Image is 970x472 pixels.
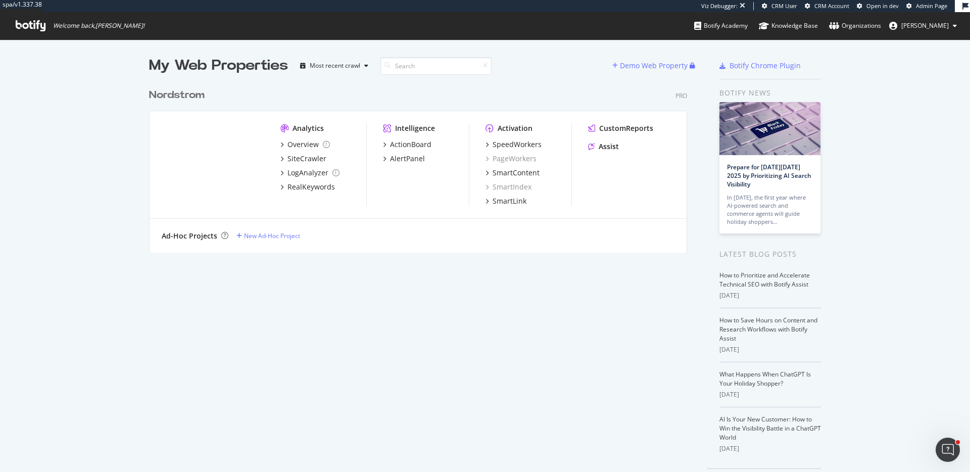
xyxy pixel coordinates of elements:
[244,231,300,240] div: New Ad-Hoc Project
[162,231,217,241] div: Ad-Hoc Projects
[293,123,324,133] div: Analytics
[719,316,817,343] a: How to Save Hours on Content and Research Workflows with Botify Assist
[762,2,797,10] a: CRM User
[493,168,540,178] div: SmartContent
[719,102,820,155] img: Prepare for Black Friday 2025 by Prioritizing AI Search Visibility
[719,390,821,399] div: [DATE]
[287,139,319,150] div: Overview
[236,231,300,240] a: New Ad-Hoc Project
[759,21,818,31] div: Knowledge Base
[280,168,339,178] a: LogAnalyzer
[390,154,425,164] div: AlertPanel
[694,12,748,39] a: Botify Academy
[805,2,849,10] a: CRM Account
[829,12,881,39] a: Organizations
[310,63,360,69] div: Most recent crawl
[814,2,849,10] span: CRM Account
[727,194,813,226] div: In [DATE], the first year where AI-powered search and commerce agents will guide holiday shoppers…
[620,61,688,71] div: Demo Web Property
[719,271,810,289] a: How to Prioritize and Accelerate Technical SEO with Botify Assist
[719,291,821,300] div: [DATE]
[390,139,431,150] div: ActionBoard
[287,182,335,192] div: RealKeywords
[857,2,899,10] a: Open in dev
[719,61,801,71] a: Botify Chrome Plugin
[719,249,821,260] div: Latest Blog Posts
[719,87,821,99] div: Botify news
[149,56,288,76] div: My Web Properties
[612,58,690,74] button: Demo Web Property
[916,2,947,10] span: Admin Page
[881,18,965,34] button: [PERSON_NAME]
[599,141,619,152] div: Assist
[936,438,960,462] iframe: Intercom live chat
[395,123,435,133] div: Intelligence
[486,139,542,150] a: SpeedWorkers
[701,2,738,10] div: Viz Debugger:
[906,2,947,10] a: Admin Page
[280,182,335,192] a: RealKeywords
[719,444,821,453] div: [DATE]
[149,88,205,103] div: Nordstrom
[493,139,542,150] div: SpeedWorkers
[719,415,821,442] a: AI Is Your New Customer: How to Win the Visibility Battle in a ChatGPT World
[296,58,372,74] button: Most recent crawl
[53,22,144,30] span: Welcome back, [PERSON_NAME] !
[486,182,531,192] a: SmartIndex
[486,168,540,178] a: SmartContent
[866,2,899,10] span: Open in dev
[380,57,492,75] input: Search
[829,21,881,31] div: Organizations
[599,123,653,133] div: CustomReports
[694,21,748,31] div: Botify Academy
[730,61,801,71] div: Botify Chrome Plugin
[901,21,949,30] span: eric
[588,141,619,152] a: Assist
[287,154,326,164] div: SiteCrawler
[149,76,695,253] div: grid
[719,345,821,354] div: [DATE]
[162,123,264,205] img: Nordstrom.com
[383,139,431,150] a: ActionBoard
[383,154,425,164] a: AlertPanel
[719,370,811,388] a: What Happens When ChatGPT Is Your Holiday Shopper?
[493,196,526,206] div: SmartLink
[612,61,690,70] a: Demo Web Property
[771,2,797,10] span: CRM User
[280,154,326,164] a: SiteCrawler
[675,91,687,100] div: Pro
[486,154,537,164] a: PageWorkers
[486,196,526,206] a: SmartLink
[280,139,330,150] a: Overview
[759,12,818,39] a: Knowledge Base
[498,123,532,133] div: Activation
[727,163,811,188] a: Prepare for [DATE][DATE] 2025 by Prioritizing AI Search Visibility
[287,168,328,178] div: LogAnalyzer
[588,123,653,133] a: CustomReports
[149,88,209,103] a: Nordstrom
